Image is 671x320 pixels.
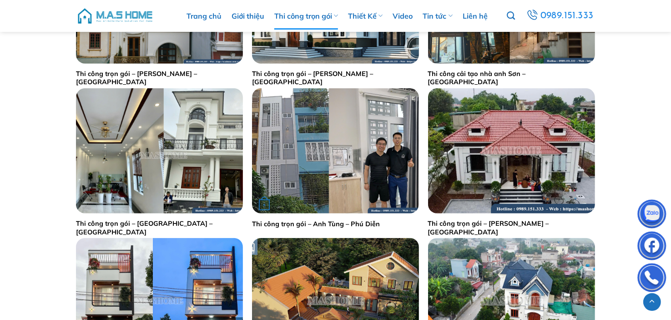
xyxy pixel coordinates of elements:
a: Trang chủ [187,2,222,30]
img: Thi công trọn gói - Anh Tùng - Phú Diễn | MasHome [252,88,419,213]
img: Phone [638,265,666,293]
a: Thi công trọn gói – [GEOGRAPHIC_DATA] – [GEOGRAPHIC_DATA] [76,219,243,236]
a: 0989.151.333 [523,7,597,25]
strong: + [259,199,270,210]
a: Thi công trọn gói [274,2,338,30]
a: Thi công trọn gói – [PERSON_NAME] – [GEOGRAPHIC_DATA] [76,70,243,86]
a: Video [393,2,413,30]
a: Thi công cải tạo nhà anh Sơn – [GEOGRAPHIC_DATA] [428,70,595,86]
a: Thi công trọn gói – Anh Tùng – Phú Diễn [252,220,380,229]
a: Thi công trọn gói – [PERSON_NAME] – [GEOGRAPHIC_DATA] [252,70,419,86]
img: Zalo [638,202,666,229]
img: Thi công trọn gói - Anh Thăng - Bắc Ninh | MasHome [76,88,243,213]
a: Thi công trọn gói – [PERSON_NAME] – [GEOGRAPHIC_DATA] [428,219,595,236]
img: Facebook [638,234,666,261]
a: Tìm kiếm [507,6,515,25]
img: M.A.S HOME – Tổng Thầu Thiết Kế Và Xây Nhà Trọn Gói [76,2,154,30]
a: Lên đầu trang [643,293,661,311]
img: Thi công trọn gói anh Vũ - Hà Nam | MasHome [428,88,595,213]
a: Tin tức [423,2,453,30]
a: Liên hệ [463,2,488,30]
a: Giới thiệu [232,2,264,30]
a: Thiết Kế [348,2,383,30]
div: Đọc tiếp [259,198,270,212]
span: 0989.151.333 [539,8,595,24]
